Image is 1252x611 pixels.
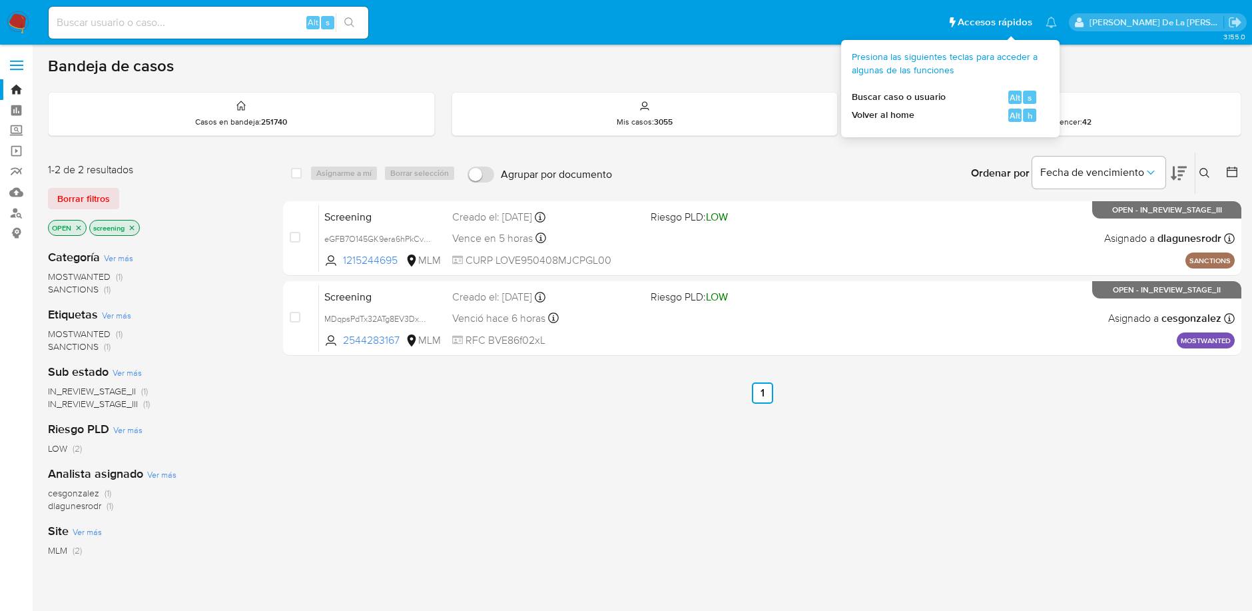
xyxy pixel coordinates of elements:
span: Alt [1010,91,1020,104]
p: javier.gutierrez@mercadolibre.com.mx [1090,16,1224,29]
span: Buscar caso o usuario [852,91,946,104]
span: Alt [308,16,318,29]
span: Volver al home [852,109,914,122]
span: s [1028,91,1032,104]
span: h [1028,109,1032,122]
span: Accesos rápidos [958,15,1032,29]
a: Notificaciones [1046,17,1057,28]
span: Alt [1010,109,1020,122]
button: search-icon [336,13,363,32]
input: Buscar usuario o caso... [49,14,368,31]
span: s [326,16,330,29]
a: Salir [1228,15,1242,29]
span: Presiona las siguientes teclas para acceder a algunas de las funciones [852,51,1038,77]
